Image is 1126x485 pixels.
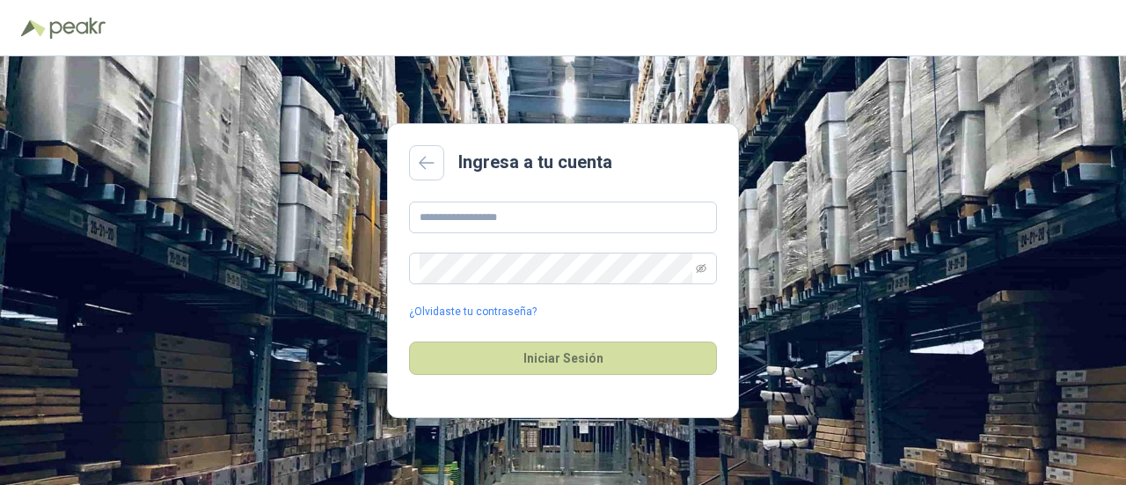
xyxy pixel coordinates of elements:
img: Logo [21,19,46,37]
a: ¿Olvidaste tu contraseña? [409,304,537,320]
span: eye-invisible [696,263,706,274]
button: Iniciar Sesión [409,342,717,375]
h2: Ingresa a tu cuenta [458,149,612,176]
img: Peakr [49,18,106,39]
